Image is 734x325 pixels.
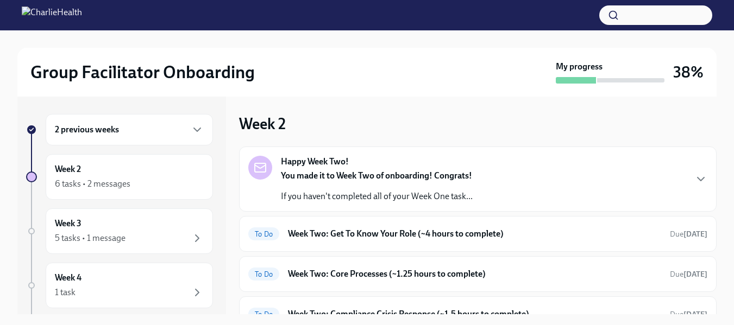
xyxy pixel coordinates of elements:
a: Week 26 tasks • 2 messages [26,154,213,200]
span: To Do [248,230,279,238]
img: CharlieHealth [22,7,82,24]
strong: You made it to Week Two of onboarding! Congrats! [281,170,472,181]
span: To Do [248,270,279,278]
a: To DoWeek Two: Compliance Crisis Response (~1.5 hours to complete)Due[DATE] [248,305,707,323]
strong: [DATE] [683,230,707,239]
h3: 38% [673,62,704,82]
span: September 22nd, 2025 10:00 [670,309,707,320]
a: To DoWeek Two: Core Processes (~1.25 hours to complete)Due[DATE] [248,265,707,283]
strong: [DATE] [683,310,707,319]
span: Due [670,310,707,319]
div: 2 previous weeks [46,114,213,145]
span: Due [670,230,707,239]
p: If you haven't completed all of your Week One task... [281,190,473,202]
h6: Week 2 [55,163,81,175]
strong: Happy Week Two! [281,156,349,168]
h6: Week Two: Get To Know Your Role (~4 hours to complete) [288,228,661,240]
h3: Week 2 [239,114,286,133]
h6: Week Two: Core Processes (~1.25 hours to complete) [288,268,661,280]
a: To DoWeek Two: Get To Know Your Role (~4 hours to complete)Due[DATE] [248,225,707,243]
strong: My progress [556,61,603,73]
a: Week 41 task [26,263,213,308]
span: September 22nd, 2025 10:00 [670,269,707,279]
h2: Group Facilitator Onboarding [30,61,255,83]
span: September 22nd, 2025 10:00 [670,229,707,239]
div: 6 tasks • 2 messages [55,178,130,190]
h6: 2 previous weeks [55,124,119,136]
div: 1 task [55,286,76,298]
strong: [DATE] [683,270,707,279]
div: 5 tasks • 1 message [55,232,126,244]
h6: Week 3 [55,218,81,230]
h6: Week 4 [55,272,81,284]
a: Week 35 tasks • 1 message [26,208,213,254]
span: To Do [248,310,279,318]
span: Due [670,270,707,279]
h6: Week Two: Compliance Crisis Response (~1.5 hours to complete) [288,308,661,320]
